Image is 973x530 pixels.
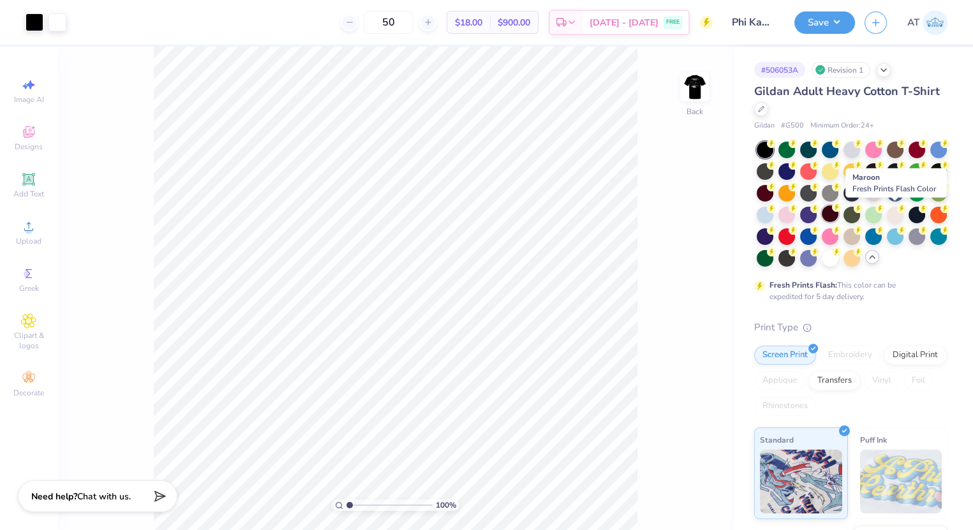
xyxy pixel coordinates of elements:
img: Standard [760,450,842,513]
img: Puff Ink [860,450,942,513]
span: Standard [760,433,794,446]
span: Upload [16,236,41,246]
strong: Fresh Prints Flash: [769,280,837,290]
span: AT [907,15,919,30]
div: Back [687,106,703,117]
a: AT [907,10,947,35]
span: $18.00 [455,16,482,29]
div: Print Type [754,320,947,335]
div: Vinyl [864,371,900,390]
span: Minimum Order: 24 + [810,121,874,131]
div: Maroon [845,168,947,198]
button: Save [794,11,855,34]
span: Clipart & logos [6,330,51,351]
div: Revision 1 [812,62,870,78]
span: Add Text [13,189,44,199]
img: Angie Trapanotto [923,10,947,35]
div: Applique [754,371,805,390]
span: $900.00 [498,16,530,29]
div: Transfers [809,371,860,390]
span: Puff Ink [860,433,887,446]
div: # 506053A [754,62,805,78]
strong: Need help? [31,490,77,503]
div: Embroidery [820,346,880,365]
input: – – [364,11,413,34]
div: This color can be expedited for 5 day delivery. [769,279,926,302]
div: Foil [903,371,933,390]
div: Screen Print [754,346,816,365]
span: Designs [15,142,43,152]
span: Greek [19,283,39,293]
span: Fresh Prints Flash Color [852,184,936,194]
span: 100 % [436,499,456,511]
img: Back [682,74,708,99]
span: Gildan [754,121,775,131]
span: Decorate [13,388,44,398]
span: Gildan Adult Heavy Cotton T-Shirt [754,84,940,99]
span: FREE [666,18,680,27]
span: Image AI [14,94,44,105]
span: Chat with us. [77,490,131,503]
span: [DATE] - [DATE] [590,16,658,29]
span: # G500 [781,121,804,131]
div: Digital Print [884,346,946,365]
input: Untitled Design [722,10,785,35]
div: Rhinestones [754,397,816,416]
